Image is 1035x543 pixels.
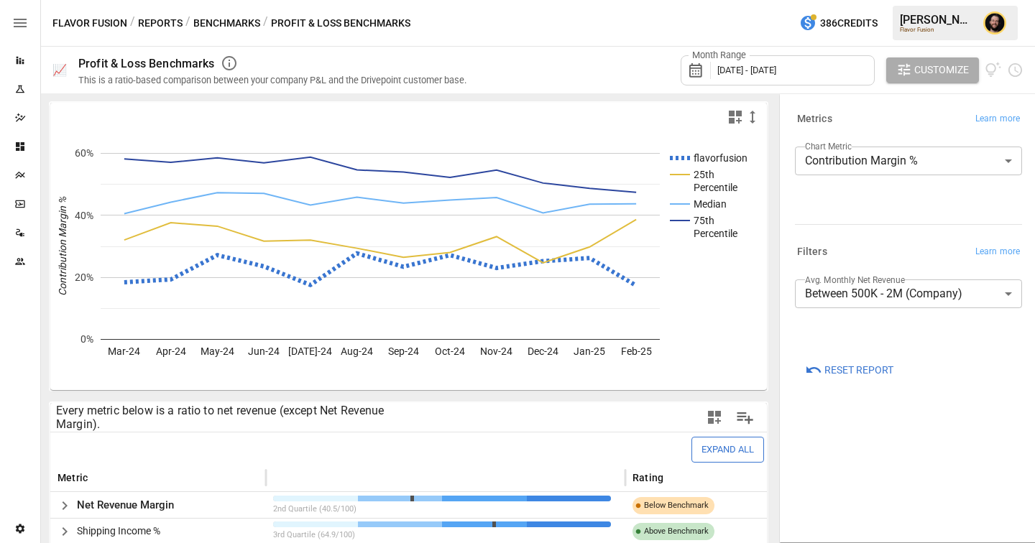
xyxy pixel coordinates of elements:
div: Profit & Loss Benchmarks [78,57,215,70]
div: / [185,14,190,32]
h6: Filters [797,244,827,260]
div: Contribution Margin % [795,147,1022,175]
div: Between 500K - 2M (Company) [795,279,1022,308]
p: 3rd Quartile (64.9/100) [273,529,611,542]
button: Sort [275,468,295,488]
button: Expand All [691,437,764,462]
text: 40% [75,210,93,221]
div: Every metric below is a ratio to net revenue (except Net Revenue Margin). [56,404,409,431]
svg: A chart. [50,131,767,390]
text: 0% [80,333,93,345]
label: Avg. Monthly Net Revenue [805,274,905,286]
button: Manage Columns [729,402,761,434]
button: Reset Report [795,357,903,383]
text: Sep-24 [388,345,419,357]
text: Dec-24 [528,345,558,357]
text: Nov-24 [480,345,512,357]
button: Customize [886,57,980,83]
button: Schedule report [1007,62,1023,78]
text: 20% [75,271,93,283]
button: Benchmarks [193,14,260,32]
text: Median [694,198,727,210]
button: Sort [89,468,109,488]
div: / [263,14,268,32]
text: 25th [694,169,714,180]
div: [PERSON_NAME] [900,13,975,27]
button: 386Credits [793,10,883,37]
text: Percentile [694,228,737,239]
text: 75th [694,215,714,226]
text: [DATE]-24 [288,345,332,357]
div: Flavor Fusion [900,27,975,33]
div: This is a ratio-based comparison between your company P&L and the Drivepoint customer base. [78,75,466,85]
text: 60% [75,147,93,159]
span: Reset Report [824,361,893,379]
span: Customize [914,61,969,79]
h6: Metrics [797,111,832,127]
span: 386 Credits [820,14,878,32]
text: Apr-24 [156,345,186,357]
img: Ciaran Nugent [983,11,1006,34]
span: Learn more [975,112,1020,126]
text: May-24 [201,345,234,357]
button: Ciaran Nugent [975,3,1015,43]
label: Month Range [689,49,750,62]
span: Below Benchmark [638,493,714,518]
button: Sort [665,468,685,488]
text: Jan-25 [574,345,605,357]
p: 2nd Quartile (40.5/100) [273,503,611,516]
button: Reports [138,14,183,32]
span: Metric [57,470,88,485]
label: Chart Metric [805,140,852,152]
text: Oct-24 [435,345,465,357]
span: [DATE] - [DATE] [717,65,776,75]
text: flavorfusion [694,152,747,164]
span: Net Revenue Margin [77,493,174,518]
span: Rating [632,470,663,485]
text: Percentile [694,182,737,193]
text: Mar-24 [108,345,140,357]
text: Feb-25 [621,345,652,357]
text: Aug-24 [341,345,373,357]
div: / [130,14,135,32]
div: 📈 [52,63,67,77]
button: Flavor Fusion [52,14,127,32]
text: Contribution Margin % [57,196,68,296]
button: View documentation [985,57,1001,83]
span: Learn more [975,245,1020,259]
text: Jun-24 [248,345,280,357]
